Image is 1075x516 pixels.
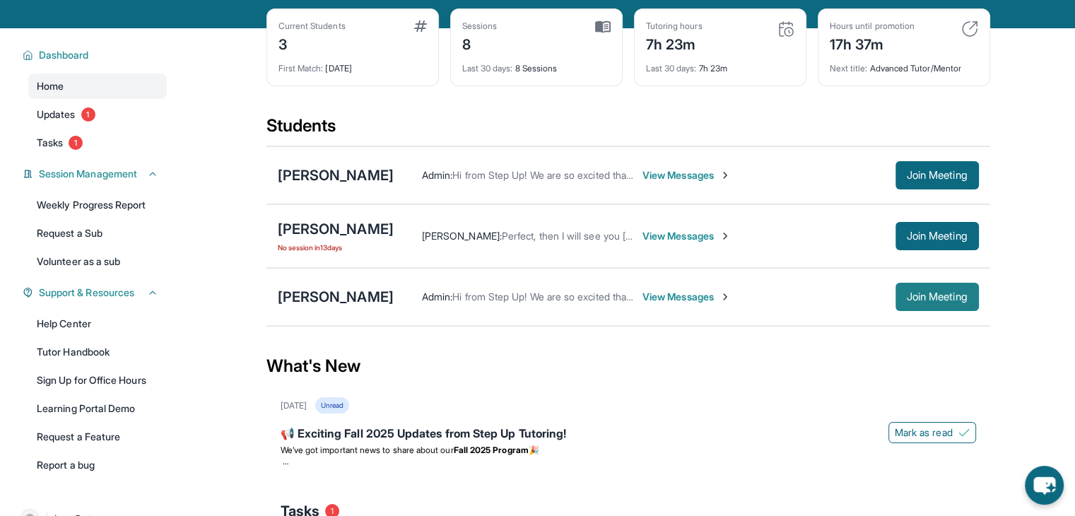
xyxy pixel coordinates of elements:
a: Home [28,74,167,99]
span: Next title : [830,63,868,74]
span: Mark as read [895,426,953,440]
span: Support & Resources [39,286,134,300]
span: Join Meeting [907,293,968,301]
span: View Messages [642,290,731,304]
a: Tutor Handbook [28,339,167,365]
a: Report a bug [28,452,167,478]
img: card [961,20,978,37]
span: Dashboard [39,48,89,62]
span: 1 [81,107,95,122]
a: Request a Sub [28,221,167,246]
button: Mark as read [888,422,976,443]
span: Session Management [39,167,137,181]
span: We’ve got important news to share about our [281,445,454,455]
div: [DATE] [281,400,307,411]
button: Dashboard [33,48,158,62]
span: Join Meeting [907,232,968,240]
div: 8 [462,32,498,54]
img: Chevron-Right [719,291,731,303]
a: Updates1 [28,102,167,127]
div: 3 [278,32,346,54]
div: Sessions [462,20,498,32]
span: Perfect, then I will see you [DATE] (4-5) and [DATE] (5:30-6:30) if anything changes let me know :) [502,230,939,242]
div: [PERSON_NAME] [278,219,394,239]
a: Request a Feature [28,424,167,450]
button: Join Meeting [895,161,979,189]
div: Tutoring hours [646,20,703,32]
img: Mark as read [958,427,970,438]
span: Last 30 days : [462,63,513,74]
span: 🎉 [529,445,539,455]
a: Learning Portal Demo [28,396,167,421]
a: Tasks1 [28,130,167,156]
div: Current Students [278,20,346,32]
div: 7h 23m [646,32,703,54]
div: What's New [266,335,990,397]
span: View Messages [642,168,731,182]
div: 17h 37m [830,32,915,54]
span: [PERSON_NAME] : [422,230,502,242]
div: Advanced Tutor/Mentor [830,54,978,74]
div: [DATE] [278,54,427,74]
a: Volunteer as a sub [28,249,167,274]
button: Session Management [33,167,158,181]
div: [PERSON_NAME] [278,165,394,185]
span: 1 [69,136,83,150]
div: Hours until promotion [830,20,915,32]
div: Students [266,115,990,146]
button: Join Meeting [895,283,979,311]
div: 📢 Exciting Fall 2025 Updates from Step Up Tutoring! [281,425,976,445]
span: View Messages [642,229,731,243]
span: Home [37,79,64,93]
span: Last 30 days : [646,63,697,74]
img: Chevron-Right [719,230,731,242]
div: [PERSON_NAME] [278,287,394,307]
span: No session in 13 days [278,242,394,253]
span: Admin : [422,169,452,181]
div: 7h 23m [646,54,794,74]
a: Help Center [28,311,167,336]
button: Join Meeting [895,222,979,250]
button: chat-button [1025,466,1064,505]
span: Admin : [422,291,452,303]
div: 8 Sessions [462,54,611,74]
span: Tasks [37,136,63,150]
img: card [414,20,427,32]
img: card [595,20,611,33]
span: Join Meeting [907,171,968,180]
a: Sign Up for Office Hours [28,368,167,393]
strong: Fall 2025 Program [454,445,529,455]
button: Support & Resources [33,286,158,300]
img: Chevron-Right [719,170,731,181]
span: First Match : [278,63,324,74]
span: Updates [37,107,76,122]
div: Unread [315,397,349,414]
a: Weekly Progress Report [28,192,167,218]
img: card [777,20,794,37]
